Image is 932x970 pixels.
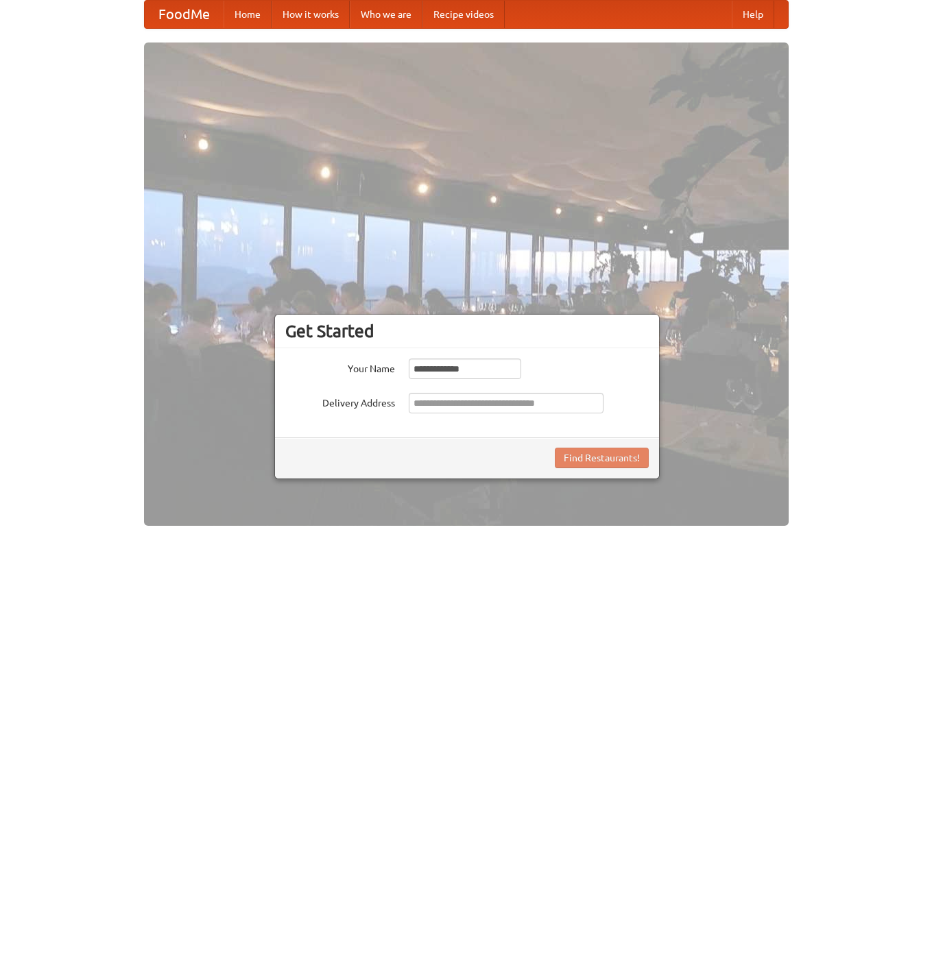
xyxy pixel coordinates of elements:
[285,359,395,376] label: Your Name
[272,1,350,28] a: How it works
[145,1,224,28] a: FoodMe
[422,1,505,28] a: Recipe videos
[285,393,395,410] label: Delivery Address
[350,1,422,28] a: Who we are
[285,321,649,341] h3: Get Started
[555,448,649,468] button: Find Restaurants!
[732,1,774,28] a: Help
[224,1,272,28] a: Home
